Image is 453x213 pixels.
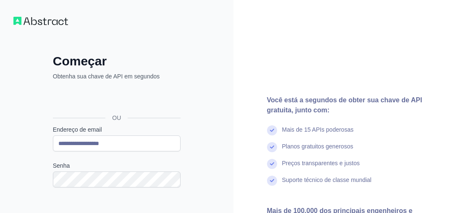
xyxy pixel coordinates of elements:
[53,54,107,68] font: Começar
[53,126,102,133] font: Endereço de email
[53,162,70,169] font: Senha
[53,73,160,80] font: Obtenha sua chave de API em segundos
[282,126,353,133] font: Mais de 15 APIs poderosas
[267,96,422,114] font: Você está a segundos de obter sua chave de API gratuita, junto com:
[13,17,68,25] img: Fluxo de trabalho
[112,114,121,121] font: OU
[282,143,353,150] font: Planos gratuitos generosos
[267,125,277,135] img: marca de verificação
[49,90,183,108] iframe: Botão "Fazer login com o Google"
[267,176,277,186] img: marca de verificação
[282,160,360,166] font: Preços transparentes e justos
[282,177,372,183] font: Suporte técnico de classe mundial
[267,142,277,152] img: marca de verificação
[267,159,277,169] img: marca de verificação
